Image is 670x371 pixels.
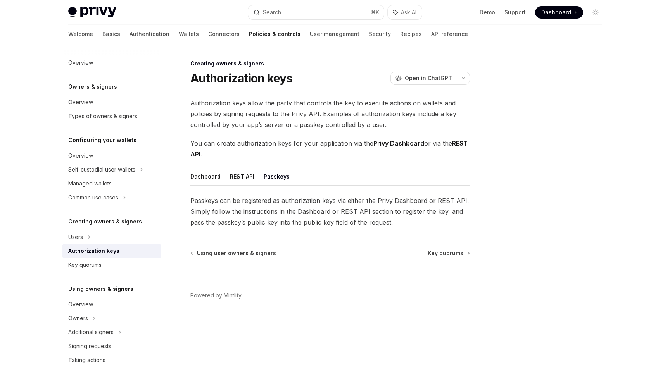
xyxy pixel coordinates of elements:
h5: Owners & signers [68,82,117,91]
div: Overview [68,151,93,160]
a: Connectors [208,25,240,43]
div: Creating owners & signers [190,60,470,67]
span: Open in ChatGPT [405,74,452,82]
a: User management [310,25,359,43]
a: Authentication [130,25,169,43]
span: Authorization keys allow the party that controls the key to execute actions on wallets and polici... [190,98,470,130]
a: Overview [62,149,161,163]
div: Overview [68,98,93,107]
a: Overview [62,297,161,311]
div: Overview [68,58,93,67]
a: Dashboard [535,6,583,19]
div: Self-custodial user wallets [68,165,135,174]
div: Search... [263,8,285,17]
a: Recipes [400,25,422,43]
a: Taking actions [62,353,161,367]
div: Managed wallets [68,179,112,188]
button: Open in ChatGPT [390,72,457,85]
a: Overview [62,95,161,109]
h5: Creating owners & signers [68,217,142,226]
div: Users [68,232,83,242]
div: Additional signers [68,328,114,337]
a: Key quorums [62,258,161,272]
span: You can create authorization keys for your application via the or via the . [190,138,470,160]
div: Common use cases [68,193,118,202]
span: Dashboard [541,9,571,16]
h5: Using owners & signers [68,284,133,294]
button: Dashboard [190,167,221,185]
div: Taking actions [68,356,105,365]
button: Toggle dark mode [589,6,602,19]
div: Overview [68,300,93,309]
div: Authorization keys [68,246,119,256]
img: light logo [68,7,116,18]
a: Overview [62,56,161,70]
a: Key quorums [428,249,469,257]
a: Using user owners & signers [191,249,276,257]
a: Support [504,9,526,16]
button: Search...⌘K [248,5,384,19]
a: Managed wallets [62,177,161,191]
a: Wallets [179,25,199,43]
a: API reference [431,25,468,43]
button: Passkeys [264,167,290,185]
div: Key quorums [68,260,102,270]
span: Key quorums [428,249,463,257]
a: Powered by Mintlify [190,292,242,299]
a: Types of owners & signers [62,109,161,123]
a: Demo [480,9,495,16]
span: Ask AI [401,9,416,16]
span: ⌘ K [371,9,379,15]
strong: Privy Dashboard [373,139,424,147]
span: Passkeys can be registered as authorization keys via either the Privy Dashboard or REST API. Simp... [190,195,470,228]
h5: Configuring your wallets [68,136,136,145]
a: Policies & controls [249,25,300,43]
h1: Authorization keys [190,71,293,85]
div: Types of owners & signers [68,112,137,121]
div: Owners [68,314,88,323]
span: Using user owners & signers [197,249,276,257]
a: Basics [102,25,120,43]
div: Signing requests [68,342,111,351]
a: Welcome [68,25,93,43]
a: Security [369,25,391,43]
a: Authorization keys [62,244,161,258]
button: REST API [230,167,254,185]
button: Ask AI [388,5,422,19]
a: Signing requests [62,339,161,353]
